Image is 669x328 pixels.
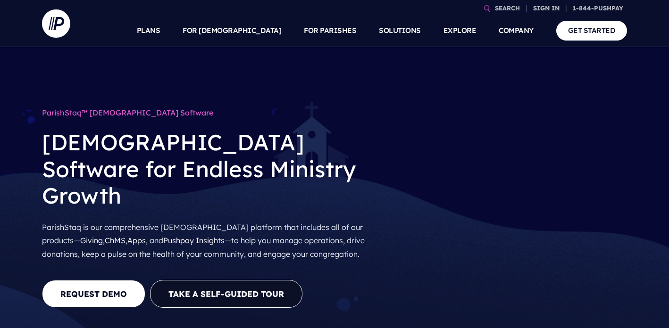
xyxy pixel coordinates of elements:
a: SOLUTIONS [379,14,421,47]
h1: ParishStaq™ [DEMOGRAPHIC_DATA] Software [42,104,377,122]
a: EXPLORE [443,14,477,47]
a: Pushpay Insights [163,236,225,245]
a: GET STARTED [556,21,627,40]
a: REQUEST DEMO [42,280,145,308]
a: PLANS [137,14,160,47]
a: Apps [127,236,146,245]
a: Giving [80,236,103,245]
p: ParishStaq is our comprehensive [DEMOGRAPHIC_DATA] platform that includes all of our products— , ... [42,217,377,265]
h2: [DEMOGRAPHIC_DATA] Software for Endless Ministry Growth [42,122,377,216]
a: FOR PARISHES [304,14,356,47]
a: ChMS [105,236,125,245]
a: Take A Self-Guided Tour [150,280,302,308]
a: FOR [DEMOGRAPHIC_DATA] [183,14,281,47]
a: COMPANY [499,14,534,47]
